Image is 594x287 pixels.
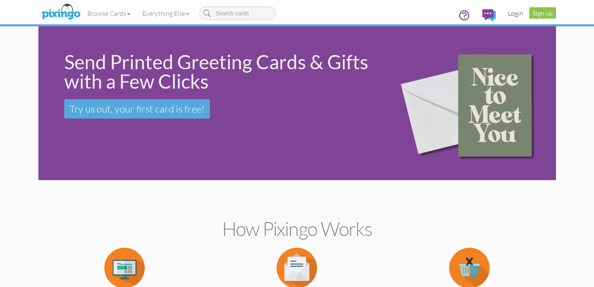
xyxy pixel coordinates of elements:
[64,99,210,119] a: Try us out, your first card is free!
[199,6,276,20] input: Search cards
[64,52,377,91] div: Send Printed Greeting Cards & Gifts with a Few Clicks
[53,218,542,240] h2: How Pixingo works
[70,103,205,115] span: Try us out, your first card is free!
[502,3,529,23] a: Login
[40,2,82,22] img: pixingo logo
[482,9,496,21] img: comments.svg
[529,7,556,19] a: Sign up
[81,3,136,23] a: Browse Cards
[136,3,195,23] a: Everything Else
[388,28,554,179] img: 15b0954d-2d2f-43ee-8fdb-3167eb028af9.png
